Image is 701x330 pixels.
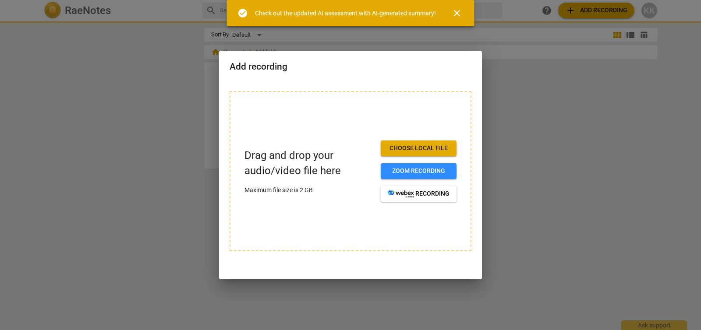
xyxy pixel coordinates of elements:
[446,3,467,24] button: Close
[388,144,450,153] span: Choose local file
[230,61,471,72] h2: Add recording
[388,167,450,176] span: Zoom recording
[381,163,457,179] button: Zoom recording
[244,186,374,195] p: Maximum file size is 2 GB
[452,8,462,18] span: close
[381,186,457,202] button: recording
[255,9,436,18] div: Check out the updated AI assessment with AI-generated summary!
[388,190,450,198] span: recording
[381,140,457,156] button: Choose local file
[237,8,248,18] span: check_circle
[244,148,374,179] p: Drag and drop your audio/video file here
